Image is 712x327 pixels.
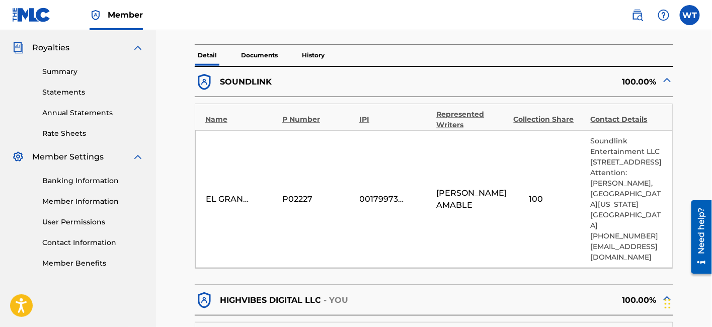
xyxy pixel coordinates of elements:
[42,128,144,139] a: Rate Sheets
[591,114,663,125] div: Contact Details
[434,291,674,310] div: 100.00%
[205,114,277,125] div: Name
[590,210,662,231] p: [GEOGRAPHIC_DATA]
[299,45,328,66] p: History
[514,114,586,125] div: Collection Share
[42,196,144,207] a: Member Information
[590,157,662,189] p: [STREET_ADDRESS] Attention: [PERSON_NAME],
[665,289,671,319] div: Drag
[195,291,214,310] img: dfb38c8551f6dcc1ac04.svg
[590,136,662,157] p: Soundlink Entertainment LLC
[434,72,674,92] div: 100.00%
[590,189,662,210] p: [GEOGRAPHIC_DATA][US_STATE]
[658,9,670,21] img: help
[108,9,143,21] span: Member
[42,258,144,269] a: Member Benefits
[324,294,349,306] p: - YOU
[12,8,51,22] img: MLC Logo
[437,187,509,211] span: [PERSON_NAME] AMABLE
[220,76,272,88] p: SOUNDLINK
[195,72,214,92] img: dfb38c8551f6dcc1ac04.svg
[627,5,648,25] a: Public Search
[662,279,712,327] iframe: Chat Widget
[132,42,144,54] img: expand
[654,5,674,25] div: Help
[42,176,144,186] a: Banking Information
[12,151,24,163] img: Member Settings
[42,108,144,118] a: Annual Statements
[42,66,144,77] a: Summary
[684,197,712,278] iframe: Resource Center
[680,5,700,25] div: User Menu
[282,114,354,125] div: P Number
[32,42,69,54] span: Royalties
[42,217,144,227] a: User Permissions
[32,151,104,163] span: Member Settings
[42,237,144,248] a: Contact Information
[238,45,281,66] p: Documents
[359,114,431,125] div: IPI
[195,45,220,66] p: Detail
[220,294,321,306] p: HIGHVIBES DIGITAL LLC
[12,42,24,54] img: Royalties
[42,87,144,98] a: Statements
[631,9,644,21] img: search
[661,74,673,86] img: expand-cell-toggle
[590,241,662,263] p: [EMAIL_ADDRESS][DOMAIN_NAME]
[590,231,662,241] p: [PHONE_NUMBER]
[437,109,509,130] div: Represented Writers
[90,9,102,21] img: Top Rightsholder
[132,151,144,163] img: expand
